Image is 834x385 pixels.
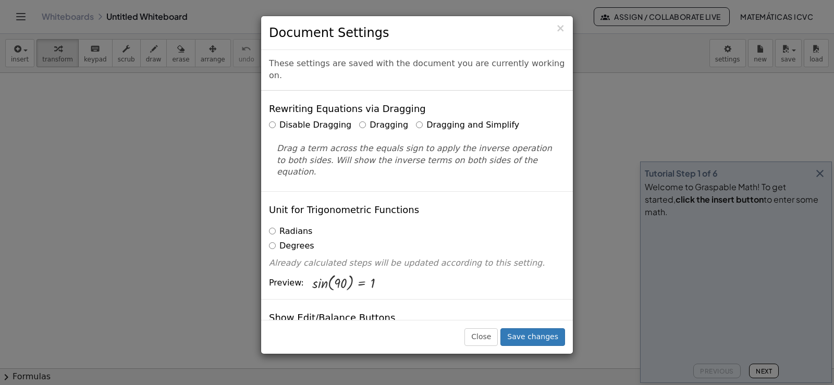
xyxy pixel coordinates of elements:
[269,313,395,323] h4: Show Edit/Balance Buttons
[277,143,557,179] p: Drag a term across the equals sign to apply the inverse operation to both sides. Will show the in...
[269,24,565,42] h3: Document Settings
[556,23,565,34] button: Close
[269,119,351,131] label: Disable Dragging
[416,121,423,128] input: Dragging and Simplify
[556,22,565,34] span: ×
[269,228,276,234] input: Radians
[269,242,276,249] input: Degrees
[269,257,565,269] p: Already calculated steps will be updated according to this setting.
[464,328,498,346] button: Close
[269,121,276,128] input: Disable Dragging
[269,240,314,252] label: Degrees
[269,104,426,114] h4: Rewriting Equations via Dragging
[359,121,366,128] input: Dragging
[359,119,408,131] label: Dragging
[416,119,519,131] label: Dragging and Simplify
[269,277,304,289] span: Preview:
[269,226,312,238] label: Radians
[500,328,565,346] button: Save changes
[261,50,573,91] div: These settings are saved with the document you are currently working on.
[269,205,419,215] h4: Unit for Trigonometric Functions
